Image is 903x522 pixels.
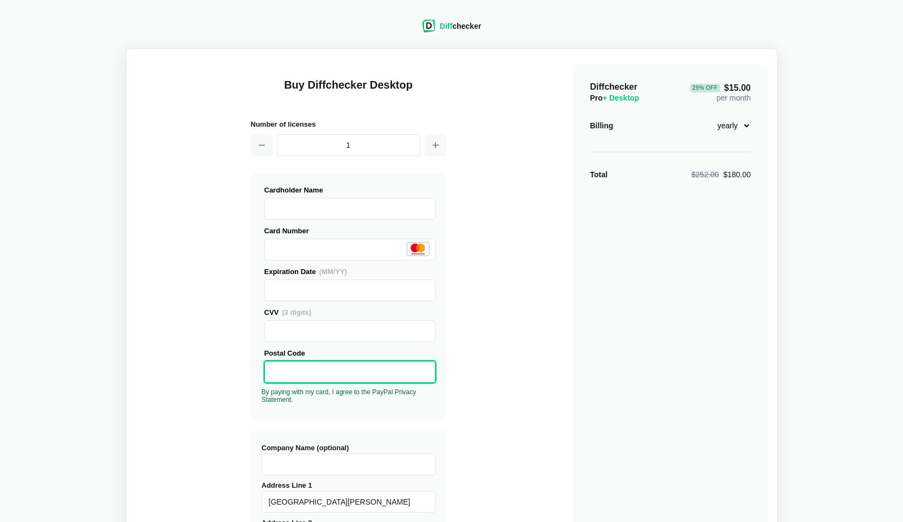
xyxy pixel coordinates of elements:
[264,184,435,196] div: Cardholder Name
[262,481,435,513] label: Address Line 1
[269,198,431,219] iframe: Secure Credit Card Frame - Cardholder Name
[262,491,435,513] input: Address Line 1
[440,21,481,32] div: checker
[264,225,435,237] div: Card Number
[691,170,719,179] span: $252.00
[690,84,719,92] div: 29 % Off
[251,119,446,130] h2: Number of licenses
[690,82,750,103] div: per month
[264,266,435,277] div: Expiration Date
[251,77,446,105] h1: Buy Diffchecker Desktop
[262,444,435,475] label: Company Name (optional)
[319,268,347,276] span: (MM/YY)
[262,388,416,403] a: By paying with my card, I agree to the PayPal Privacy Statement.
[269,239,431,260] iframe: Secure Credit Card Frame - Credit Card Number
[282,308,311,316] span: (3 digits)
[691,169,750,180] div: $180.00
[590,170,608,179] strong: Total
[603,94,639,102] span: + Desktop
[277,134,420,156] input: 1
[440,22,452,30] span: Diff
[590,120,614,131] div: Billing
[269,280,431,301] iframe: Secure Credit Card Frame - Expiration Date
[422,20,435,33] img: Diffchecker logo
[422,26,481,34] a: Diffchecker logoDiffchecker
[264,307,435,318] div: CVV
[590,82,637,91] span: Diffchecker
[690,84,750,92] span: $15.00
[269,321,431,341] iframe: Secure Credit Card Frame - CVV
[264,347,435,359] div: Postal Code
[269,362,431,382] iframe: Secure Credit Card Frame - Postal Code
[262,453,435,475] input: Company Name (optional)
[590,94,640,102] span: Pro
